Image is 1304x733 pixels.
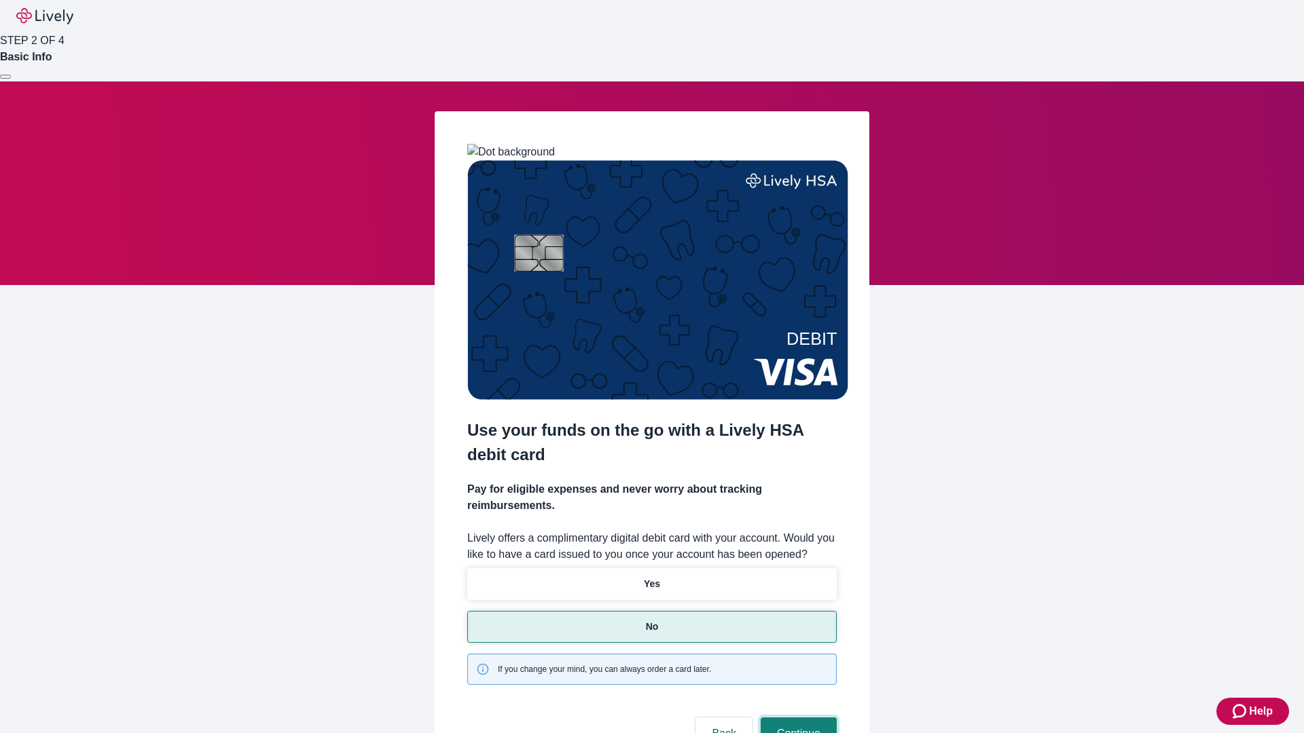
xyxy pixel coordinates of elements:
button: No [467,611,837,643]
p: No [646,620,659,634]
img: Lively [16,8,73,24]
span: If you change your mind, you can always order a card later. [498,663,711,675]
h4: Pay for eligible expenses and never worry about tracking reimbursements. [467,481,837,514]
svg: Zendesk support icon [1233,703,1249,719]
label: Lively offers a complimentary digital debit card with your account. Would you like to have a card... [467,530,837,563]
img: Debit card [467,160,848,400]
button: Yes [467,568,837,600]
h2: Use your funds on the go with a Lively HSA debit card [467,418,837,467]
img: Dot background [467,144,555,160]
button: Zendesk support iconHelp [1216,698,1289,725]
p: Yes [644,577,660,591]
span: Help [1249,703,1273,719]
